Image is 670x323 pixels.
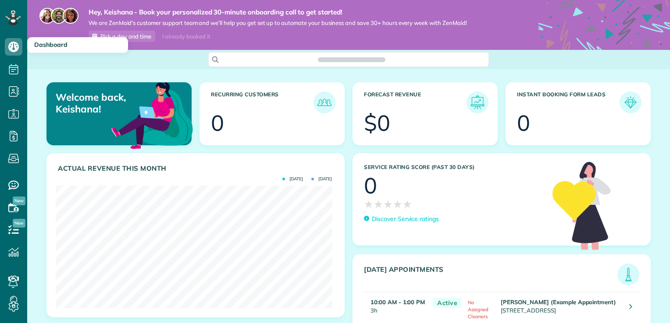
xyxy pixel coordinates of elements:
p: Discover Service ratings [372,214,439,224]
div: 0 [211,112,224,134]
div: $0 [364,112,390,134]
div: 0 [364,175,377,197]
h3: Forecast Revenue [364,91,467,113]
span: Search ZenMaid… [327,55,376,64]
img: icon_recurring_customers-cf858462ba22bcd05b5a5880d41d6543d210077de5bb9ebc9590e49fd87d84ed.png [316,94,333,111]
img: maria-72a9807cf96188c08ef61303f053569d2e2a8a1cde33d635c8a3ac13582a053d.jpg [39,8,55,24]
span: Dashboard [34,41,68,49]
img: icon_form_leads-04211a6a04a5b2264e4ee56bc0799ec3eb69b7e499cbb523a139df1d13a81ae0.png [622,94,639,111]
h3: [DATE] Appointments [364,266,617,285]
img: dashboard_welcome-42a62b7d889689a78055ac9021e634bf52bae3f8056760290aed330b23ab8690.png [110,72,195,157]
span: ★ [383,197,393,212]
h3: Instant Booking Form Leads [517,91,620,113]
strong: Hey, Keishana - Book your personalized 30-minute onboarding call to get started! [89,8,467,17]
strong: [PERSON_NAME] (Example Appointment) [501,298,616,305]
img: jorge-587dff0eeaa6aab1f244e6dc62b8924c3b6ad411094392a53c71c6c4a576187d.jpg [51,8,67,24]
span: ★ [374,197,383,212]
span: ★ [364,197,374,212]
span: New [13,219,25,228]
img: michelle-19f622bdf1676172e81f8f8fba1fb50e276960ebfe0243fe18214015130c80e4.jpg [63,8,78,24]
img: icon_todays_appointments-901f7ab196bb0bea1936b74009e4eb5ffbc2d2711fa7634e0d609ed5ef32b18b.png [620,266,637,283]
span: We are ZenMaid’s customer support team and we’ll help you get set up to automate your business an... [89,19,467,27]
h3: Actual Revenue this month [58,165,335,172]
img: icon_forecast_revenue-8c13a41c7ed35a8dcfafea3cbb826a0462acb37728057bba2d056411b612bbbe.png [469,94,486,111]
span: Active [433,298,462,309]
div: I already booked it [157,31,215,42]
p: Welcome back, Keishana! [56,91,144,115]
span: New [13,197,25,205]
h3: Recurring Customers [211,91,314,113]
a: Pick a day and time [89,31,155,42]
strong: 10:00 AM - 1:00 PM [371,298,425,305]
h3: Service Rating score (past 30 days) [364,164,544,170]
span: ★ [393,197,403,212]
span: [DATE] [282,177,303,181]
span: No Assigned Cleaners [468,299,488,319]
span: ★ [403,197,412,212]
a: Discover Service ratings [364,214,439,224]
span: Pick a day and time [100,33,151,40]
div: 0 [517,112,530,134]
span: [DATE] [311,177,332,181]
